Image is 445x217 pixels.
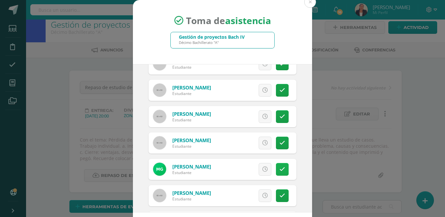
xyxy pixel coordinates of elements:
[172,190,211,196] a: [PERSON_NAME]
[172,170,211,175] div: Estudiante
[171,32,274,48] input: Busca un grado o sección aquí...
[186,14,271,27] span: Toma de
[172,111,211,117] a: [PERSON_NAME]
[228,190,246,202] span: Excusa
[172,137,211,143] a: [PERSON_NAME]
[172,196,211,202] div: Estudiante
[225,14,271,27] strong: asistencia
[228,111,246,123] span: Excusa
[228,137,246,149] span: Excusa
[172,64,211,70] div: Estudiante
[153,110,166,123] img: 60x60
[179,40,245,45] div: Décimo Bachillerato "A"
[228,84,246,96] span: Excusa
[172,163,211,170] a: [PERSON_NAME]
[172,117,211,123] div: Estudiante
[153,163,166,176] img: 01d90b4752e6bc49b616219d5c0b91d4.png
[172,143,211,149] div: Estudiante
[179,34,245,40] div: Gestión de proyectos Bach IV
[228,163,246,175] span: Excusa
[172,84,211,91] a: [PERSON_NAME]
[153,189,166,202] img: 60x60
[153,84,166,97] img: 60x60
[153,136,166,149] img: 60x60
[172,91,211,96] div: Estudiante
